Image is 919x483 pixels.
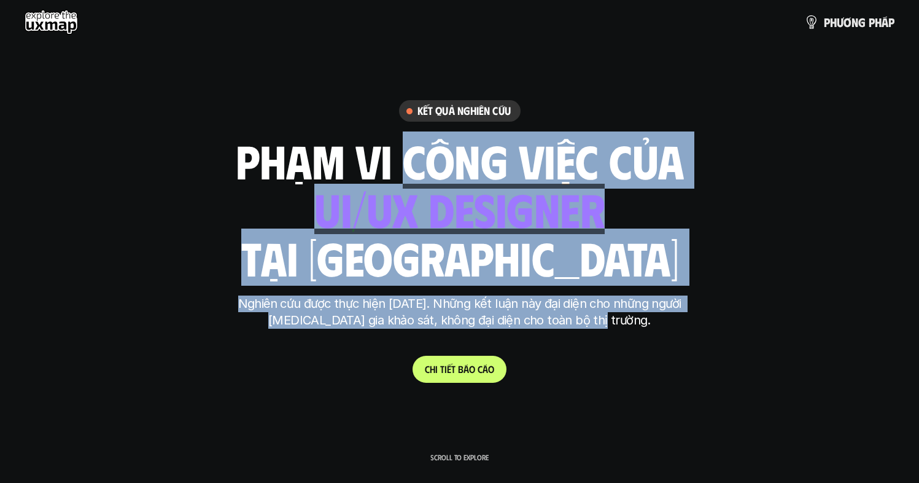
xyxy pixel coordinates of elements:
span: p [824,15,830,29]
a: phươngpháp [804,10,894,34]
span: o [488,363,494,375]
span: C [425,363,430,375]
span: á [483,363,488,375]
h1: phạm vi công việc của [236,135,684,186]
span: i [444,363,447,375]
span: h [875,15,882,29]
a: Chitiếtbáocáo [413,356,506,383]
span: á [463,363,469,375]
h1: tại [GEOGRAPHIC_DATA] [241,232,678,283]
span: ế [447,363,451,375]
h6: Kết quả nghiên cứu [417,104,511,118]
span: b [458,363,463,375]
span: t [440,363,444,375]
p: Nghiên cứu được thực hiện [DATE]. Những kết luận này đại diện cho những người [MEDICAL_DATA] gia ... [230,296,690,329]
span: c [478,363,483,375]
span: á [882,15,888,29]
span: n [851,15,858,29]
span: h [430,363,435,375]
span: ư [837,15,843,29]
span: ơ [843,15,851,29]
span: o [469,363,475,375]
span: p [888,15,894,29]
span: h [830,15,837,29]
span: p [869,15,875,29]
span: i [435,363,438,375]
span: t [451,363,456,375]
span: g [858,15,866,29]
p: Scroll to explore [430,453,489,461]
